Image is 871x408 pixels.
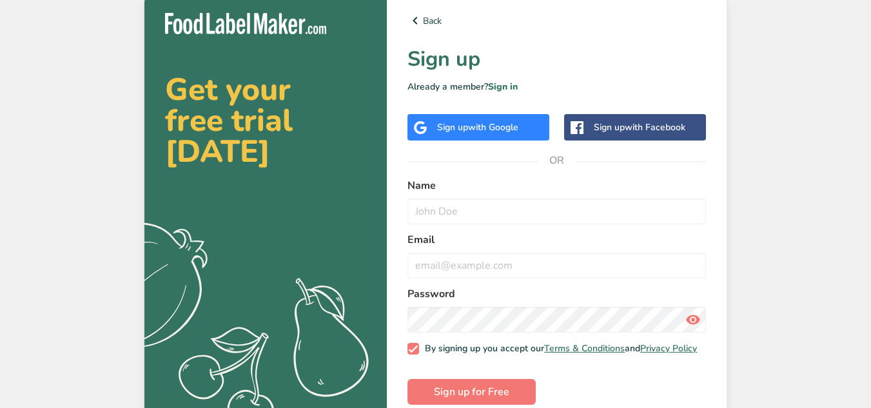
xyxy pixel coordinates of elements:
input: John Doe [407,199,706,224]
span: with Facebook [625,121,685,133]
a: Sign in [488,81,518,93]
a: Terms & Conditions [544,342,625,355]
span: Sign up for Free [434,384,509,400]
label: Name [407,178,706,193]
p: Already a member? [407,80,706,93]
div: Sign up [437,121,518,134]
a: Privacy Policy [640,342,697,355]
img: Food Label Maker [165,13,326,34]
span: with Google [468,121,518,133]
div: Sign up [594,121,685,134]
button: Sign up for Free [407,379,536,405]
h1: Sign up [407,44,706,75]
label: Email [407,232,706,248]
h2: Get your free trial [DATE] [165,74,366,167]
input: email@example.com [407,253,706,278]
span: OR [538,141,576,180]
label: Password [407,286,706,302]
span: By signing up you accept our and [419,343,698,355]
a: Back [407,13,706,28]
